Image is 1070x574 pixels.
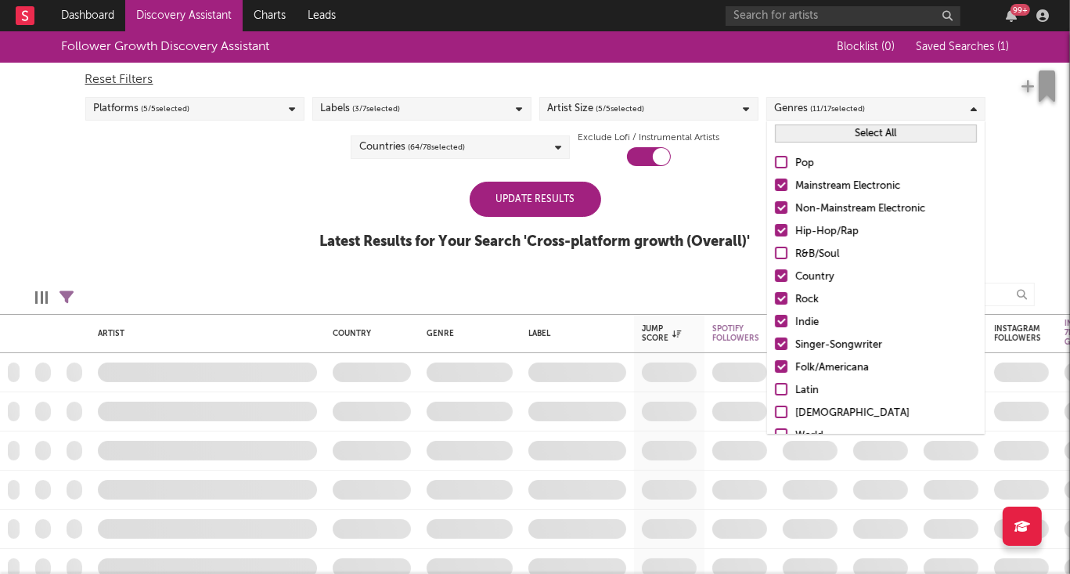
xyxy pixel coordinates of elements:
[795,381,977,400] div: Latin
[712,324,759,343] div: Spotify Followers
[795,427,977,446] div: World
[98,329,309,338] div: Artist
[811,99,866,118] span: ( 11 / 17 selected)
[795,200,977,218] div: Non-Mainstream Electronic
[795,359,977,377] div: Folk/Americana
[408,138,465,157] span: ( 64 / 78 selected)
[94,99,190,118] div: Platforms
[470,182,601,217] div: Update Results
[916,42,1009,52] span: Saved Searches
[1011,4,1030,16] div: 99 +
[353,99,401,118] span: ( 3 / 7 selected)
[775,125,977,143] button: Select All
[642,324,681,343] div: Jump Score
[35,275,48,320] div: Edit Columns
[1006,9,1017,22] button: 99+
[726,6,960,26] input: Search for artists
[61,38,269,56] div: Follower Growth Discovery Assistant
[997,42,1009,52] span: ( 1 )
[142,99,190,118] span: ( 5 / 5 selected)
[578,128,719,147] label: Exclude Lofi / Instrumental Artists
[85,70,985,89] div: Reset Filters
[333,329,403,338] div: Country
[321,99,401,118] div: Labels
[837,42,895,52] span: Blocklist
[795,313,977,332] div: Indie
[548,99,645,118] div: Artist Size
[795,268,977,287] div: Country
[795,291,977,309] div: Rock
[528,329,618,338] div: Label
[795,404,977,423] div: [DEMOGRAPHIC_DATA]
[320,233,751,251] div: Latest Results for Your Search ' Cross-platform growth (Overall) '
[596,99,645,118] span: ( 5 / 5 selected)
[795,245,977,264] div: R&B/Soul
[59,275,74,320] div: Filters(11 filters active)
[359,138,465,157] div: Countries
[795,154,977,173] div: Pop
[427,329,505,338] div: Genre
[795,177,977,196] div: Mainstream Electronic
[795,222,977,241] div: Hip-Hop/Rap
[775,99,866,118] div: Genres
[881,42,895,52] span: ( 0 )
[994,324,1041,343] div: Instagram Followers
[795,336,977,355] div: Singer-Songwriter
[911,41,1009,53] button: Saved Searches (1)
